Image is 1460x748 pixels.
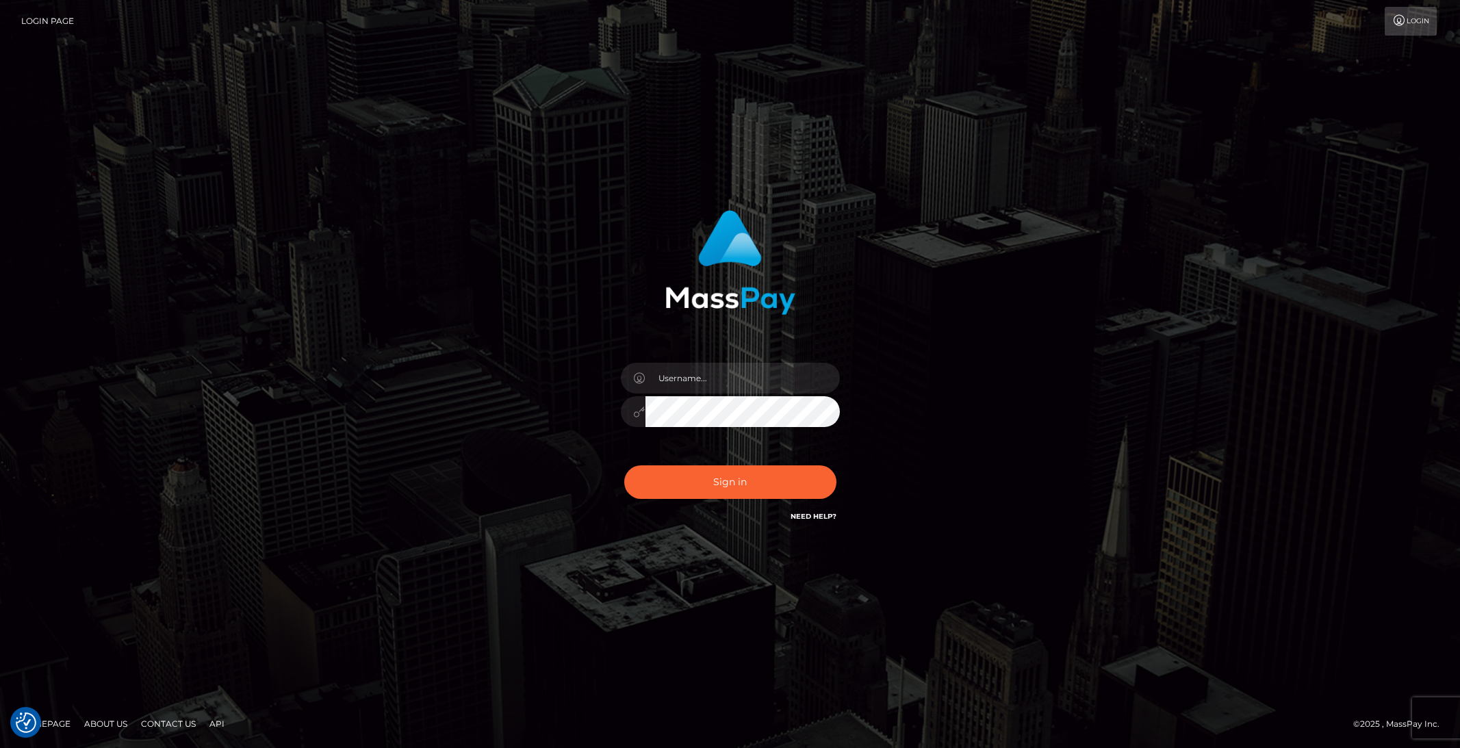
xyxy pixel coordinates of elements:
[665,210,795,315] img: MassPay Login
[16,712,36,733] button: Consent Preferences
[624,465,836,499] button: Sign in
[204,713,230,734] a: API
[79,713,133,734] a: About Us
[21,7,74,36] a: Login Page
[645,363,840,394] input: Username...
[1385,7,1437,36] a: Login
[791,512,836,521] a: Need Help?
[1353,717,1450,732] div: © 2025 , MassPay Inc.
[15,713,76,734] a: Homepage
[136,713,201,734] a: Contact Us
[16,712,36,733] img: Revisit consent button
